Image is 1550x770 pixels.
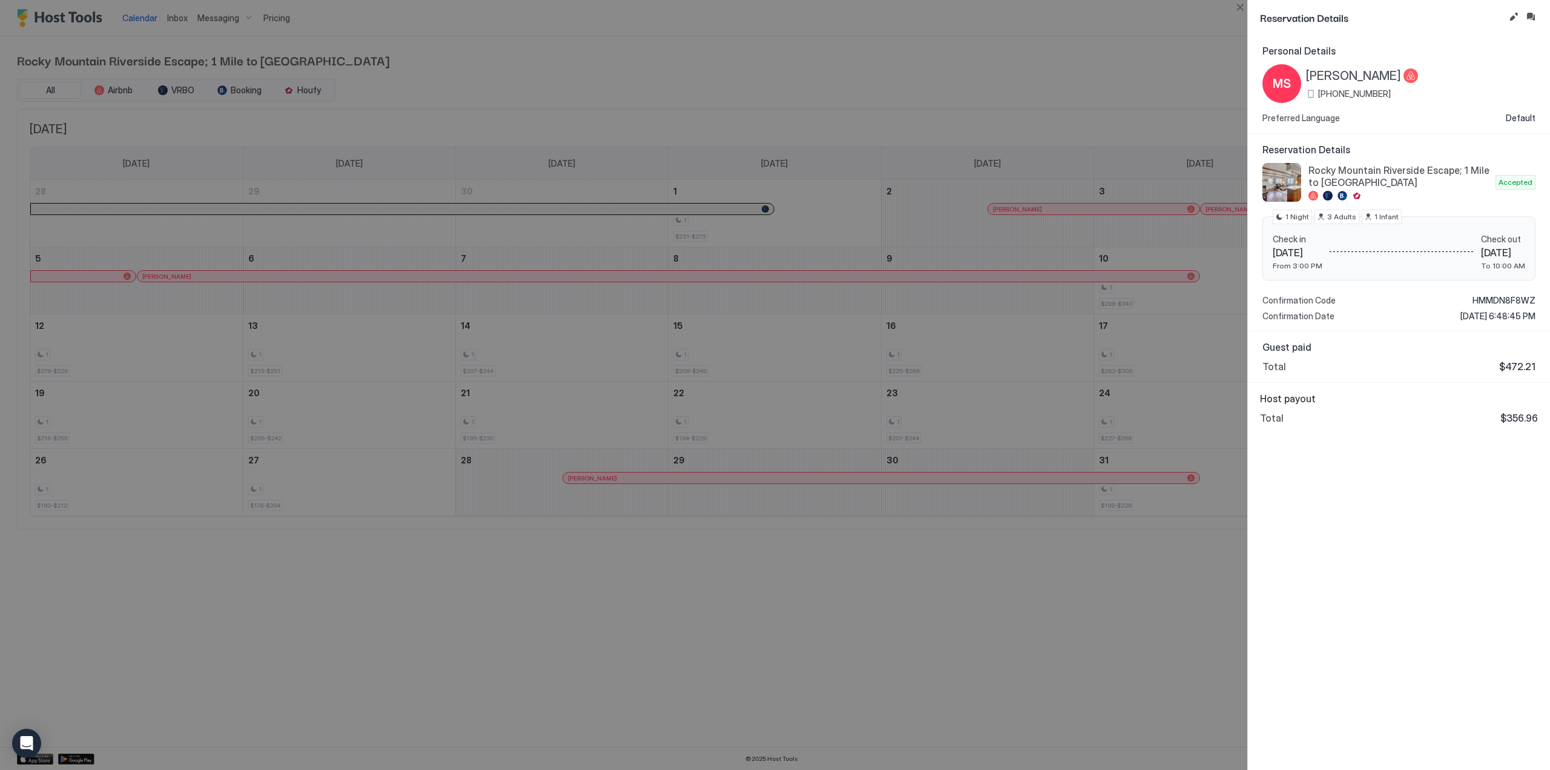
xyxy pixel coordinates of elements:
[1262,45,1535,57] span: Personal Details
[1260,10,1504,25] span: Reservation Details
[1273,75,1291,93] span: MS
[1472,295,1535,306] span: HMMDN8F8WZ
[1318,88,1391,99] span: [PHONE_NUMBER]
[1499,360,1535,373] span: $472.21
[1273,247,1322,259] span: [DATE]
[1327,211,1356,222] span: 3 Adults
[1260,412,1284,424] span: Total
[1262,144,1535,156] span: Reservation Details
[1481,247,1525,259] span: [DATE]
[1273,234,1322,245] span: Check in
[1523,10,1538,24] button: Inbox
[1262,360,1286,373] span: Total
[1262,295,1336,306] span: Confirmation Code
[1460,311,1535,322] span: [DATE] 6:48:45 PM
[1262,311,1334,322] span: Confirmation Date
[1273,261,1322,270] span: From 3:00 PM
[1306,68,1401,84] span: [PERSON_NAME]
[1374,211,1399,222] span: 1 Infant
[1285,211,1309,222] span: 1 Night
[1308,164,1491,188] span: Rocky Mountain Riverside Escape; 1 Mile to [GEOGRAPHIC_DATA]
[1500,412,1538,424] span: $356.96
[1499,177,1532,188] span: Accepted
[1262,113,1340,124] span: Preferred Language
[1260,393,1538,405] span: Host payout
[1481,261,1525,270] span: To 10:00 AM
[1262,163,1301,202] div: listing image
[12,729,41,758] div: Open Intercom Messenger
[1506,113,1535,124] span: Default
[1481,234,1525,245] span: Check out
[1262,341,1535,353] span: Guest paid
[1506,10,1521,24] button: Edit reservation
